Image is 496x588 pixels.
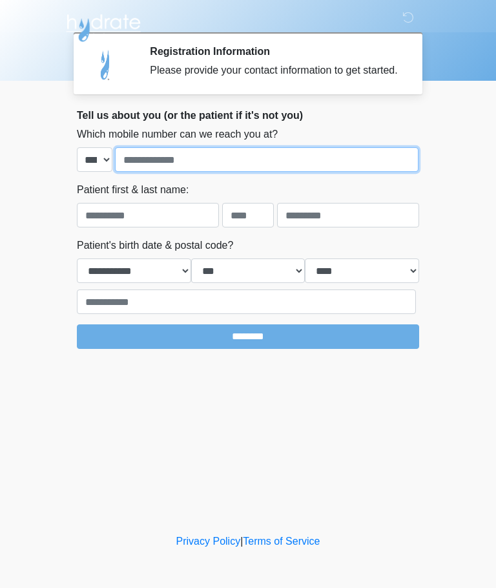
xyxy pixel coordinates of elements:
[77,182,189,198] label: Patient first & last name:
[77,127,278,142] label: Which mobile number can we reach you at?
[87,45,125,84] img: Agent Avatar
[77,238,233,253] label: Patient's birth date & postal code?
[150,63,400,78] div: Please provide your contact information to get started.
[77,109,419,121] h2: Tell us about you (or the patient if it's not you)
[243,536,320,547] a: Terms of Service
[176,536,241,547] a: Privacy Policy
[64,10,143,43] img: Hydrate IV Bar - Arcadia Logo
[240,536,243,547] a: |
